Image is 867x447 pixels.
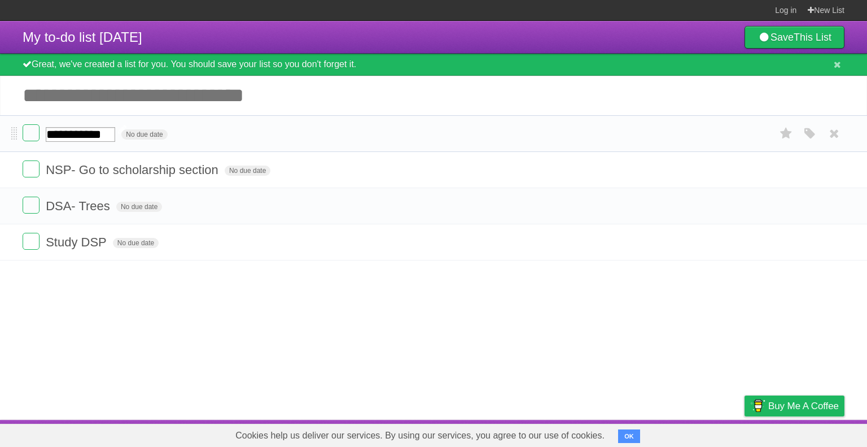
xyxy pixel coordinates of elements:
span: DSA- Trees [46,199,113,213]
label: Star task [776,124,797,143]
label: Done [23,124,40,141]
button: OK [618,429,640,443]
a: Terms [691,423,716,444]
span: Study DSP [46,235,110,249]
span: Cookies help us deliver our services. By using our services, you agree to our use of cookies. [224,424,616,447]
span: No due date [113,238,159,248]
span: No due date [121,129,167,140]
span: No due date [116,202,162,212]
span: My to-do list [DATE] [23,29,142,45]
span: Buy me a coffee [768,396,839,416]
a: SaveThis List [745,26,844,49]
a: Suggest a feature [773,423,844,444]
a: Privacy [730,423,759,444]
span: No due date [225,166,270,176]
label: Done [23,197,40,214]
a: Developers [632,423,677,444]
img: Buy me a coffee [750,396,765,415]
b: This List [794,32,831,43]
span: NSP- Go to scholarship section [46,163,221,177]
label: Done [23,233,40,250]
label: Done [23,160,40,177]
a: About [594,423,618,444]
a: Buy me a coffee [745,396,844,416]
